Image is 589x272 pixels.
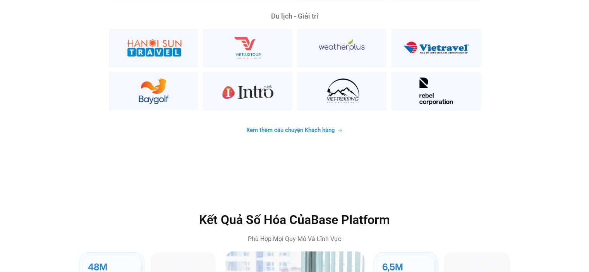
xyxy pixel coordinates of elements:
[237,123,352,138] a: Xem thêm câu chuyện Khách hàng
[130,212,459,228] h2: Kết Quả Số Hóa Của
[311,212,390,227] span: Base Platform
[130,234,459,244] p: Phù Hợp Mọi Quy Mô Và Lĩnh Vực
[109,13,481,20] div: Du lịch - Giải trí
[246,127,335,133] span: Xem thêm câu chuyện Khách hàng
